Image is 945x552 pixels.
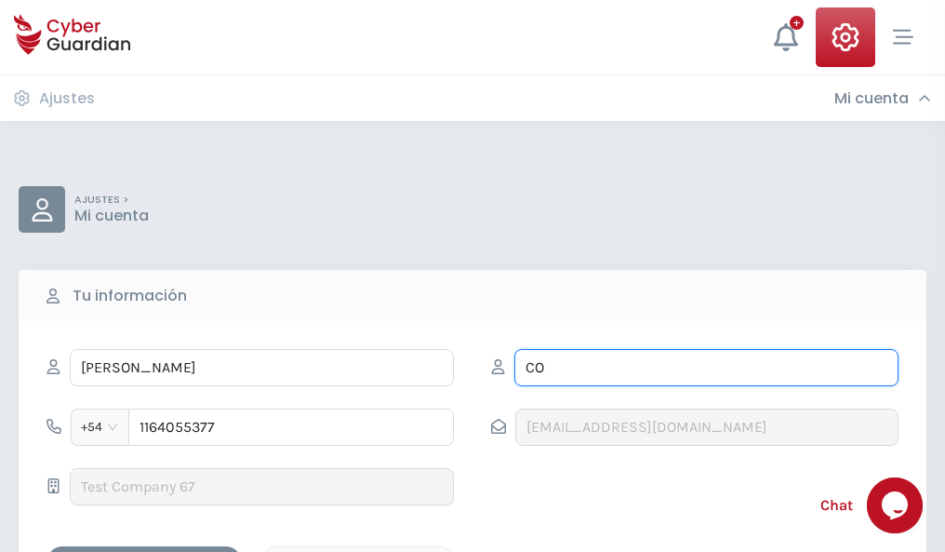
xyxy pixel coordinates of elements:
[39,89,95,108] h3: Ajustes
[74,207,149,225] p: Mi cuenta
[790,16,804,30] div: +
[834,89,909,108] h3: Mi cuenta
[867,478,926,533] iframe: chat widget
[73,285,187,307] b: Tu información
[820,494,853,517] span: Chat
[834,89,931,108] div: Mi cuenta
[74,194,149,207] p: AJUSTES >
[81,413,119,441] span: +54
